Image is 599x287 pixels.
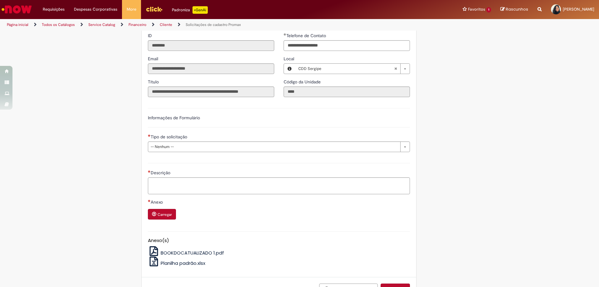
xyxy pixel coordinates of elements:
span: Despesas Corporativas [74,6,117,12]
span: Obrigatório Preenchido [284,33,286,36]
a: Financeiro [129,22,146,27]
input: ID [148,40,274,51]
span: Rascunhos [506,6,528,12]
span: Necessários [148,134,151,137]
label: Informações de Formulário [148,115,200,121]
label: Somente leitura - Título [148,79,160,85]
span: CDD Sergipe [298,64,394,74]
span: Tipo de solicitação [151,134,188,140]
label: Somente leitura - Código da Unidade [284,79,322,85]
ul: Trilhas de página [5,19,395,31]
img: ServiceNow [1,3,33,16]
span: 1 [486,7,491,12]
span: Necessários [148,170,151,173]
span: -- Nenhum -- [151,142,397,152]
p: +GenAi [192,6,208,14]
img: click_logo_yellow_360x200.png [146,4,163,14]
button: Carregar anexo de Anexo Required [148,209,176,220]
span: BOOKDOCATUALIZADO 1.pdf [161,250,224,256]
input: Título [148,87,274,97]
a: CDD SergipeLimpar campo Local [295,64,410,74]
label: Somente leitura - ID [148,32,153,39]
a: BOOKDOCATUALIZADO 1.pdf [148,250,224,256]
span: Necessários [148,200,151,202]
button: Local, Visualizar este registro CDD Sergipe [284,64,295,74]
a: Todos os Catálogos [42,22,75,27]
a: Cliente [160,22,172,27]
label: Somente leitura - Email [148,56,159,62]
span: Anexo [151,199,164,205]
span: [PERSON_NAME] [563,7,594,12]
input: Telefone de Contato [284,40,410,51]
abbr: Limpar campo Local [391,64,400,74]
span: Descrição [151,170,172,176]
textarea: Descrição [148,177,410,194]
span: Planilha padrão.xlsx [161,260,205,266]
span: More [127,6,136,12]
span: Somente leitura - Email [148,56,159,62]
input: Email [148,63,274,74]
a: Solicitações de cadastro Promax [186,22,241,27]
span: Telefone de Contato [286,33,327,38]
input: Código da Unidade [284,87,410,97]
a: Service Catalog [88,22,115,27]
h5: Anexo(s) [148,238,410,243]
a: Planilha padrão.xlsx [148,260,206,266]
span: Requisições [43,6,65,12]
span: Favoritos [468,6,485,12]
a: Página inicial [7,22,28,27]
span: Local [284,56,295,62]
small: Carregar [158,212,172,217]
div: Padroniza [172,6,208,14]
span: Somente leitura - ID [148,33,153,38]
a: Rascunhos [500,7,528,12]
